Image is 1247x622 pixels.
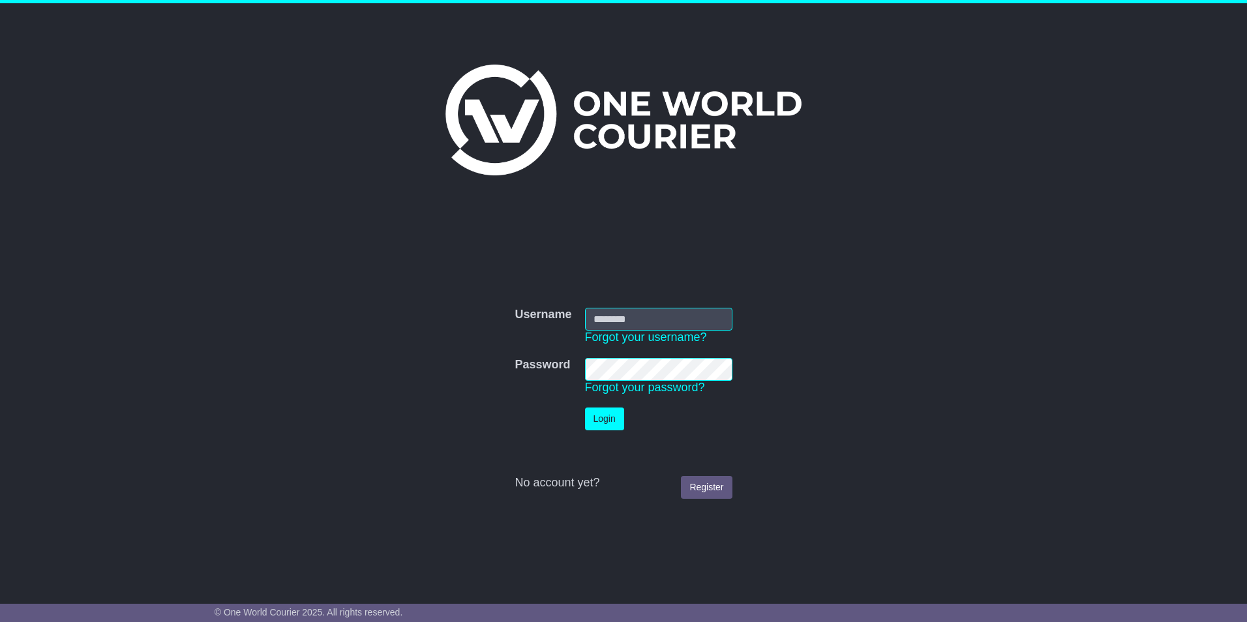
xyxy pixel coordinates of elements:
div: No account yet? [515,476,732,490]
label: Username [515,308,571,322]
a: Forgot your password? [585,381,705,394]
a: Register [681,476,732,499]
img: One World [445,65,802,175]
span: © One World Courier 2025. All rights reserved. [215,607,403,617]
button: Login [585,407,624,430]
a: Forgot your username? [585,331,707,344]
label: Password [515,358,570,372]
